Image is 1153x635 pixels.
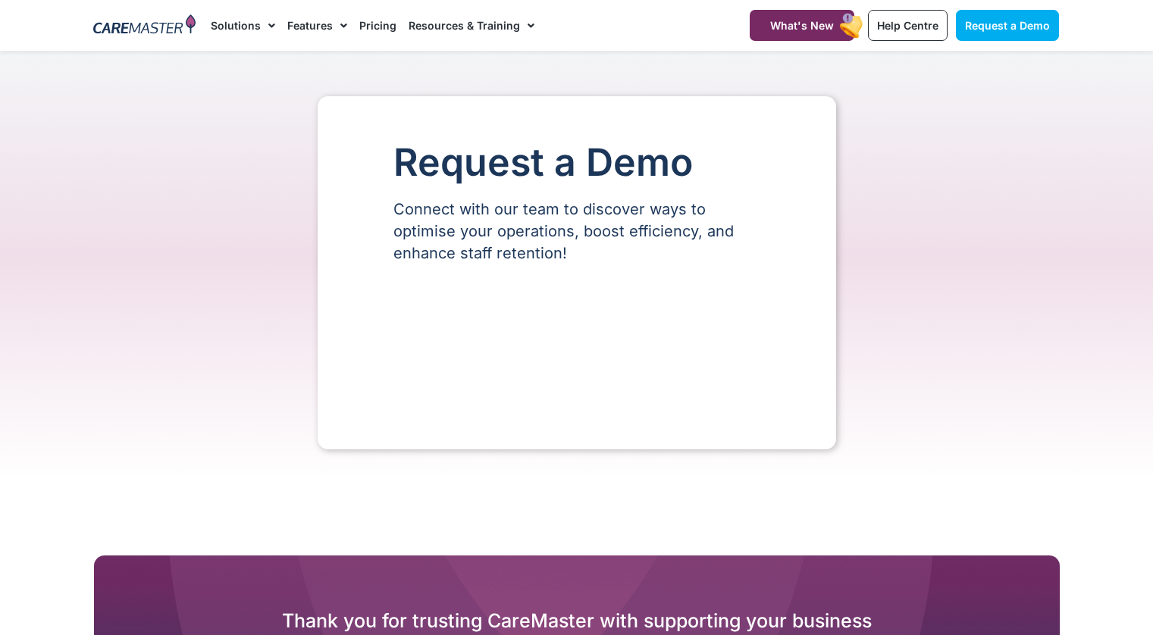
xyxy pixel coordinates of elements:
h1: Request a Demo [393,142,760,183]
span: Request a Demo [965,19,1050,32]
span: What's New [770,19,834,32]
p: Connect with our team to discover ways to optimise your operations, boost efficiency, and enhance... [393,199,760,264]
a: Help Centre [868,10,948,41]
h2: Thank you for trusting CareMaster with supporting your business [94,608,1060,633]
iframe: Form 0 [393,290,760,404]
a: Request a Demo [956,10,1059,41]
a: What's New [750,10,854,41]
span: Help Centre [877,19,938,32]
img: CareMaster Logo [93,14,196,37]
